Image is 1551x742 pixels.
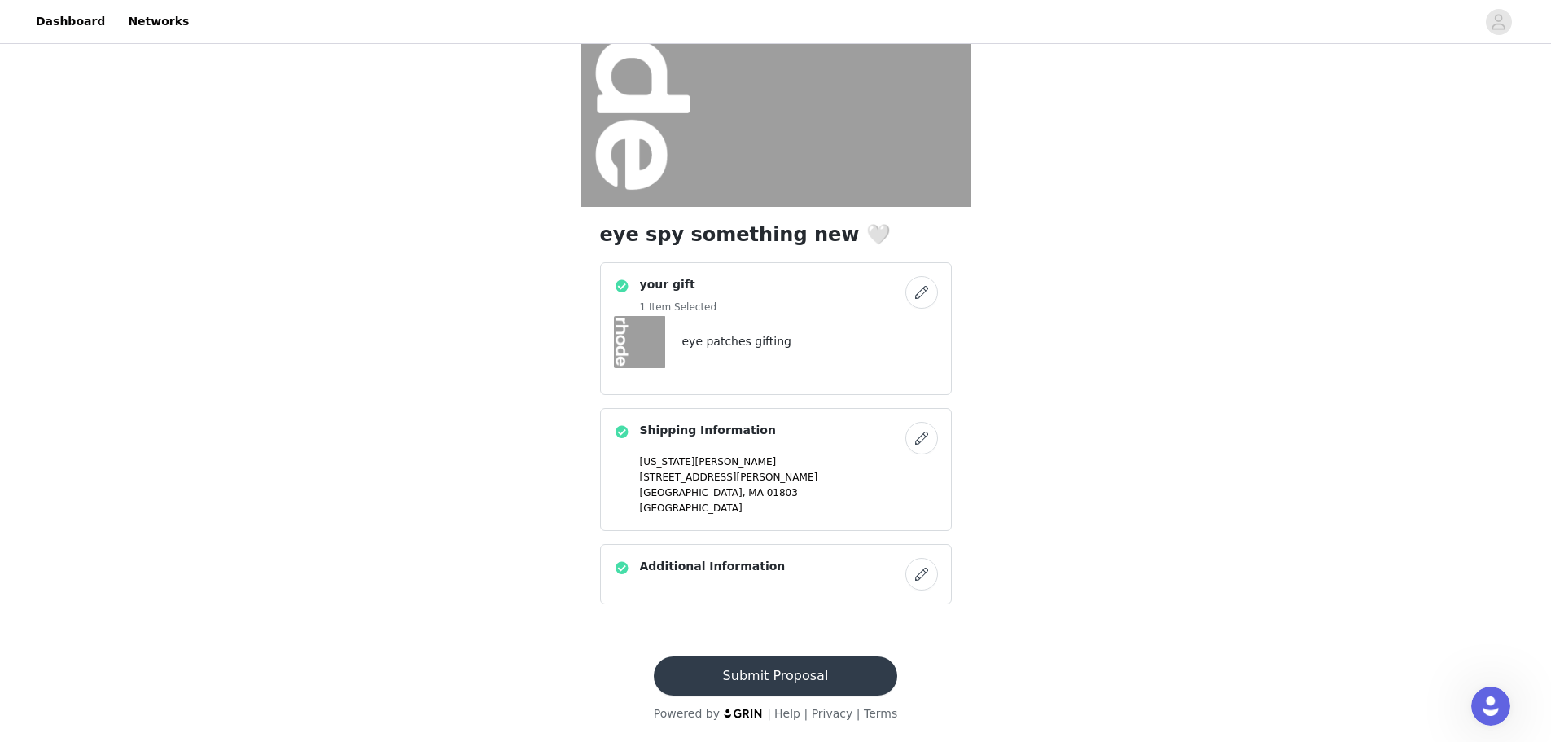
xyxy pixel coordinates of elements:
[812,707,853,720] a: Privacy
[640,470,938,485] p: [STREET_ADDRESS][PERSON_NAME]
[640,454,938,469] p: [US_STATE][PERSON_NAME]
[857,707,861,720] span: |
[864,707,897,720] a: Terms
[654,656,897,696] button: Submit Proposal
[748,487,764,498] span: MA
[640,501,938,516] p: [GEOGRAPHIC_DATA]
[640,300,717,314] h5: 1 Item Selected
[600,220,952,249] h1: eye spy something new 🤍
[600,408,952,531] div: Shipping Information
[640,487,746,498] span: [GEOGRAPHIC_DATA],
[1471,687,1510,726] iframe: Intercom live chat
[654,707,720,720] span: Powered by
[600,544,952,604] div: Additional Information
[767,487,798,498] span: 01803
[640,276,717,293] h4: your gift
[682,333,791,350] h4: eye patches gifting
[1491,9,1506,35] div: avatar
[640,558,786,575] h4: Additional Information
[767,707,771,720] span: |
[723,708,764,718] img: logo
[614,316,666,368] img: eye patches gifting
[774,707,800,720] a: Help
[118,3,199,40] a: Networks
[804,707,808,720] span: |
[600,262,952,395] div: your gift
[26,3,115,40] a: Dashboard
[640,422,776,439] h4: Shipping Information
